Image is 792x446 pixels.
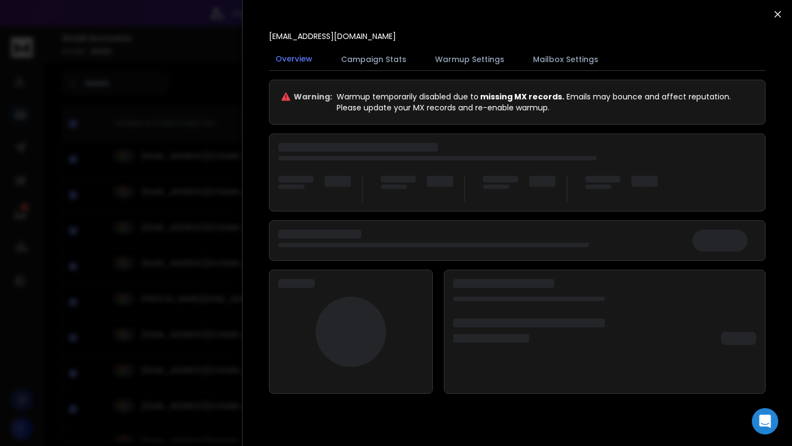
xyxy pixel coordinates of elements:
p: Warning: [294,91,332,102]
div: Open Intercom Messenger [752,408,778,434]
button: Overview [269,47,319,72]
p: Warmup temporarily disabled due to Emails may bounce and affect reputation. Please update your MX... [337,91,731,113]
p: [EMAIL_ADDRESS][DOMAIN_NAME] [269,31,396,42]
span: missing MX records. [479,91,564,102]
button: Mailbox Settings [526,47,605,71]
button: Campaign Stats [334,47,413,71]
button: Warmup Settings [428,47,511,71]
